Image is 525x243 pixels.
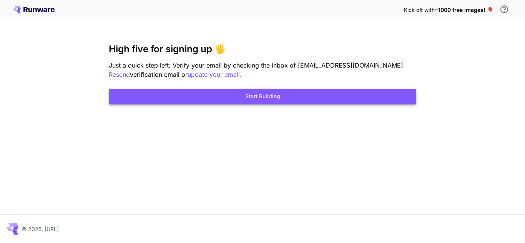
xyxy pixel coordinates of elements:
span: ~1000 free images! 🎈 [435,7,493,13]
button: Start Building [109,89,416,104]
p: © 2025, [URL] [22,225,59,233]
button: In order to qualify for free credit, you need to sign up with a business email address and click ... [497,2,512,17]
span: verification email or [130,71,188,78]
button: update your email. [188,70,242,79]
button: Resend [109,70,130,79]
h3: High five for signing up 🖐️ [109,44,416,55]
span: Just a quick step left: Verify your email by checking the inbox of [EMAIL_ADDRESS][DOMAIN_NAME] [109,61,403,69]
span: Kick off with [404,7,435,13]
